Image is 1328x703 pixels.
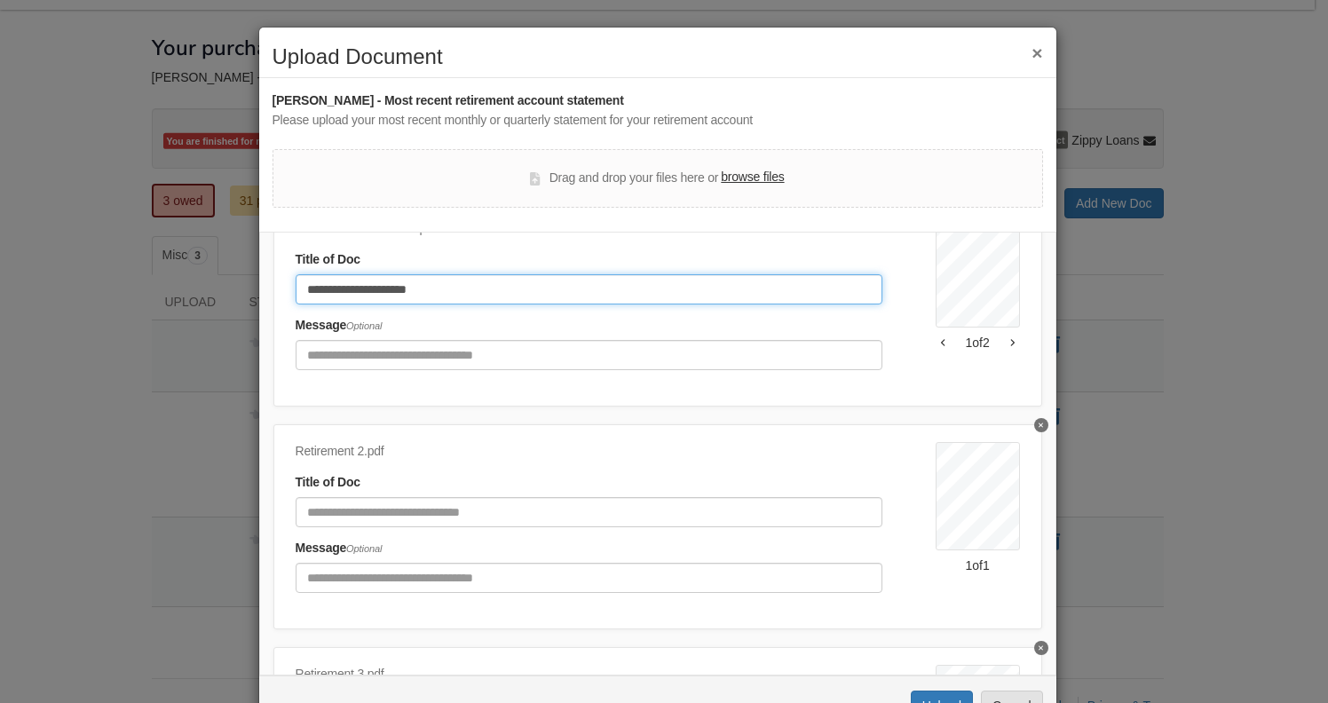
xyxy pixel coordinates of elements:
button: Delete undefined [1034,641,1048,655]
input: Include any comments on this document [296,340,882,370]
div: Drag and drop your files here or [530,168,784,189]
label: Title of Doc [296,473,360,493]
label: Title of Doc [296,250,360,270]
label: Message [296,539,383,558]
input: Include any comments on this document [296,563,882,593]
div: Please upload your most recent monthly or quarterly statement for your retirement account [273,111,1043,130]
input: Document Title [296,274,882,304]
div: 1 of 2 [936,334,1020,351]
div: Retirement 2.pdf [296,442,882,462]
div: Retirement 3.pdf [296,665,882,684]
span: Optional [346,320,382,331]
div: 1 of 1 [936,557,1020,574]
div: [PERSON_NAME] - Most recent retirement account statement [273,91,1043,111]
button: × [1032,43,1042,62]
button: Delete undefined [1034,418,1048,432]
input: Document Title [296,497,882,527]
h2: Upload Document [273,45,1043,68]
label: Message [296,316,383,336]
span: Optional [346,543,382,554]
label: browse files [721,168,784,187]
